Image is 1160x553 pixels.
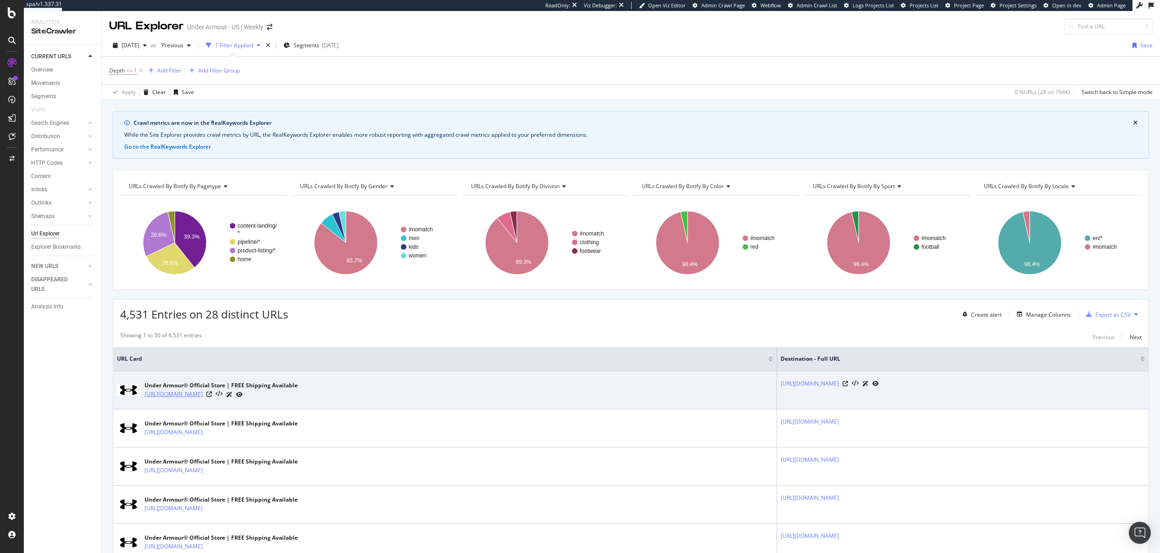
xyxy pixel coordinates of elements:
div: Explorer Bookmarks [31,242,81,252]
svg: A chart. [633,203,799,283]
div: Switch back to Simple mode [1082,88,1153,96]
text: #nomatch [750,235,775,241]
text: footwear [580,248,601,254]
a: [URL][DOMAIN_NAME] [144,428,203,437]
text: #nomatch [1093,244,1117,250]
text: content-landing/ [238,223,277,229]
text: kids [409,244,418,250]
div: A chart. [975,203,1142,283]
a: [URL][DOMAIN_NAME] [144,466,203,475]
a: Analysis Info [31,302,95,312]
span: Project Page [954,2,984,9]
a: Visit Online Page [206,391,212,397]
span: vs [150,41,158,49]
a: Open in dev [1043,2,1082,9]
div: Url Explorer [31,229,60,239]
a: Inlinks [31,185,86,195]
a: Admin Crawl Page [693,2,745,9]
span: URL Card [117,355,766,363]
div: Inlinks [31,185,47,195]
button: Save [170,85,194,100]
div: [DATE] [322,41,339,49]
text: 28.6% [162,260,178,266]
a: [URL][DOMAIN_NAME] [781,417,839,426]
div: Under Armour® Official Store | FREE Shipping Available [144,534,298,542]
a: Search Engines [31,118,86,128]
h4: URLs Crawled By Botify By locale [982,179,1133,194]
div: DISAPPEARED URLS [31,275,78,294]
a: URL Inspection [236,390,243,399]
span: Open Viz Editor [648,2,686,9]
text: #nomatch [580,230,604,237]
a: [URL][DOMAIN_NAME] [144,504,203,513]
span: Logs Projects List [853,2,894,9]
svg: A chart. [462,203,629,283]
svg: A chart. [120,203,287,283]
a: Outlinks [31,198,86,208]
div: Overview [31,65,53,75]
span: URLs Crawled By Botify By pagetype [129,182,221,190]
text: women [408,252,427,259]
div: Under Armour® Official Store | FREE Shipping Available [144,419,298,428]
div: Movements [31,78,60,88]
div: Create alert [971,311,1002,318]
div: Clear [152,88,166,96]
h4: URLs Crawled By Botify By sport [811,179,962,194]
text: red [750,244,758,250]
div: Manage Columns [1026,311,1071,318]
div: Add Filter [157,67,182,74]
a: [URL][DOMAIN_NAME] [781,493,839,503]
button: Manage Columns [1013,309,1071,320]
button: View HTML Source [216,391,222,397]
button: Go to the RealKeywords Explorer [124,143,211,151]
img: main image [117,536,140,548]
text: clothing [580,239,599,246]
button: Add Filter [145,65,182,76]
a: Visit Online Page [843,381,848,386]
div: 0 % URLs ( 28 on 794K ) [1015,88,1070,96]
h4: URLs Crawled By Botify By pagetype [127,179,278,194]
a: Sitemaps [31,212,86,221]
a: Url Explorer [31,229,95,239]
span: URLs Crawled By Botify By sport [813,182,895,190]
button: Add Filter Group [186,65,240,76]
div: Performance [31,145,63,155]
div: info banner [113,111,1149,159]
div: Sitemaps [31,212,55,221]
a: Open Viz Editor [639,2,686,9]
a: URL Inspection [872,379,879,388]
a: AI Url Details [226,390,233,399]
div: Export as CSV [1095,311,1131,318]
span: Admin Page [1097,2,1126,9]
span: URLs Crawled By Botify By locale [984,182,1069,190]
span: 2025 Sep. 11th [122,41,139,49]
button: Previous [1093,331,1115,342]
div: arrow-right-arrow-left [267,24,272,30]
span: Segments [294,41,319,49]
button: Clear [140,85,166,100]
text: #nomatch [921,235,946,241]
a: NEW URLS [31,262,86,271]
div: Outlinks [31,198,51,208]
div: Content [31,172,51,181]
img: main image [117,460,140,472]
span: Previous [158,41,183,49]
text: men [409,235,419,241]
a: [URL][DOMAIN_NAME] [781,379,839,388]
div: Segments [31,92,56,101]
svg: A chart. [291,203,458,283]
button: [DATE] [109,38,150,53]
a: Project Settings [991,2,1037,9]
h4: URLs Crawled By Botify By color [640,179,791,194]
text: 96.4% [683,261,698,268]
div: times [264,41,272,50]
div: SiteCrawler [31,26,94,37]
button: Apply [109,85,136,100]
a: Admin Crawl List [788,2,837,9]
div: Viz Debugger: [584,2,617,9]
div: Showing 1 to 50 of 4,531 entries [120,331,202,342]
a: Projects List [901,2,938,9]
button: Export as CSV [1082,307,1131,322]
